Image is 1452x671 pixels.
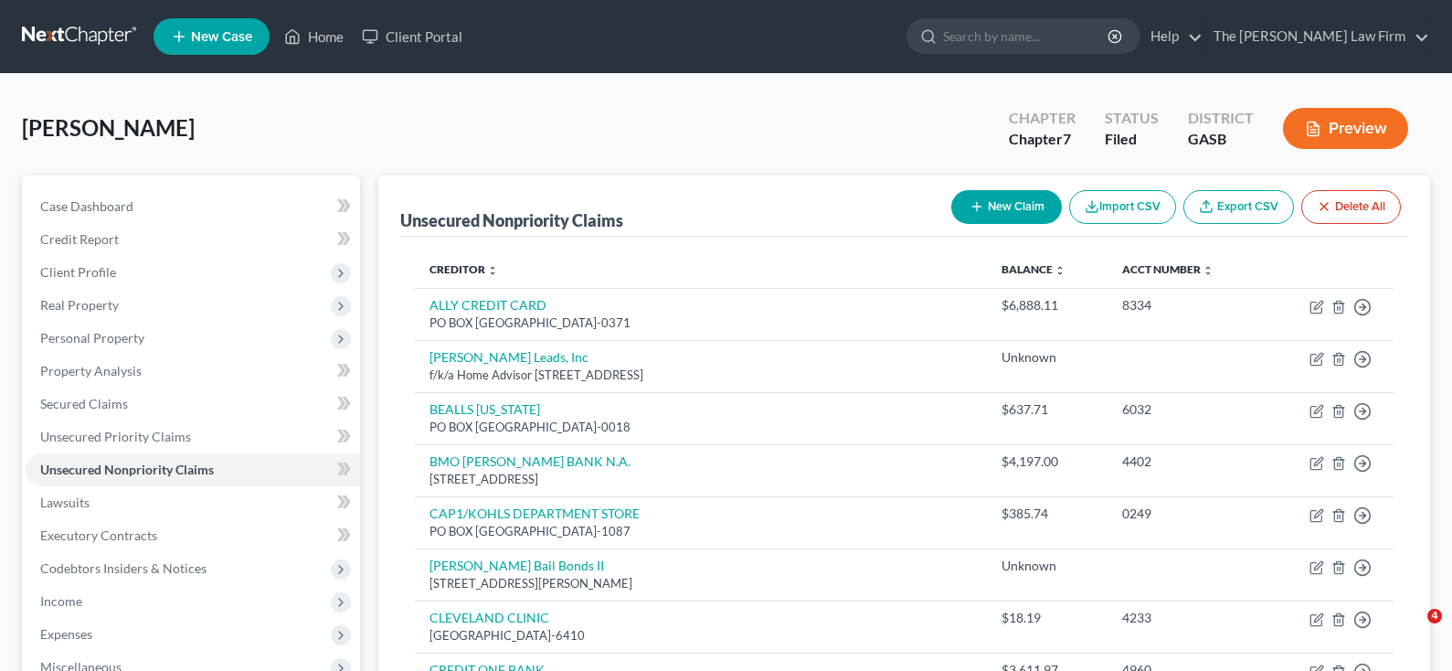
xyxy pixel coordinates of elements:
[275,20,353,53] a: Home
[429,262,498,276] a: Creditor unfold_more
[951,190,1062,224] button: New Claim
[429,523,971,540] div: PO BOX [GEOGRAPHIC_DATA]-1087
[1204,20,1429,53] a: The [PERSON_NAME] Law Firm
[1203,265,1214,276] i: unfold_more
[1283,108,1408,149] button: Preview
[40,231,119,247] span: Credit Report
[40,330,144,346] span: Personal Property
[40,462,214,477] span: Unsecured Nonpriority Claims
[22,114,195,141] span: [PERSON_NAME]
[1188,108,1254,129] div: District
[1002,557,1094,575] div: Unknown
[1141,20,1203,53] a: Help
[26,355,360,388] a: Property Analysis
[40,363,142,378] span: Property Analysis
[1183,190,1294,224] a: Export CSV
[1122,400,1250,419] div: 6032
[1002,296,1094,314] div: $6,888.11
[1002,262,1065,276] a: Balance unfold_more
[353,20,472,53] a: Client Portal
[429,558,604,573] a: [PERSON_NAME] Bail Bonds II
[1002,400,1094,419] div: $637.71
[26,388,360,421] a: Secured Claims
[487,265,498,276] i: unfold_more
[40,626,92,642] span: Expenses
[1009,108,1076,129] div: Chapter
[1122,505,1250,523] div: 0249
[1390,609,1434,653] iframe: Intercom live chat
[1188,129,1254,150] div: GASB
[40,560,207,576] span: Codebtors Insiders & Notices
[191,30,252,44] span: New Case
[26,421,360,453] a: Unsecured Priority Claims
[26,519,360,552] a: Executory Contracts
[26,190,360,223] a: Case Dashboard
[40,429,191,444] span: Unsecured Priority Claims
[1301,190,1401,224] button: Delete All
[943,19,1110,53] input: Search by name...
[26,453,360,486] a: Unsecured Nonpriority Claims
[429,367,971,384] div: f/k/a Home Advisor [STREET_ADDRESS]
[40,396,128,411] span: Secured Claims
[400,209,623,231] div: Unsecured Nonpriority Claims
[26,486,360,519] a: Lawsuits
[429,401,540,417] a: BEALLS [US_STATE]
[1427,609,1442,623] span: 4
[40,297,119,313] span: Real Property
[1105,129,1159,150] div: Filed
[1002,348,1094,367] div: Unknown
[429,314,971,332] div: PO BOX [GEOGRAPHIC_DATA]-0371
[1122,296,1250,314] div: 8334
[1122,609,1250,627] div: 4233
[1063,130,1071,147] span: 7
[40,264,116,280] span: Client Profile
[40,527,157,543] span: Executory Contracts
[429,627,971,644] div: [GEOGRAPHIC_DATA]-6410
[1009,129,1076,150] div: Chapter
[1069,190,1176,224] button: Import CSV
[40,198,133,214] span: Case Dashboard
[40,495,90,510] span: Lawsuits
[429,610,549,625] a: CLEVELAND CLINIC
[40,593,82,609] span: Income
[429,506,640,521] a: CAP1/KOHLS DEPARTMENT STORE
[1122,262,1214,276] a: Acct Number unfold_more
[1055,265,1065,276] i: unfold_more
[1002,453,1094,471] div: $4,197.00
[429,349,588,365] a: [PERSON_NAME] Leads, Inc
[429,471,971,488] div: [STREET_ADDRESS]
[1002,505,1094,523] div: $385.74
[429,575,971,592] div: [STREET_ADDRESS][PERSON_NAME]
[1002,609,1094,627] div: $18.19
[429,297,546,313] a: ALLY CREDIT CARD
[429,419,971,436] div: PO BOX [GEOGRAPHIC_DATA]-0018
[429,453,631,469] a: BMO [PERSON_NAME] BANK N.A.
[1105,108,1159,129] div: Status
[26,223,360,256] a: Credit Report
[1122,453,1250,471] div: 4402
